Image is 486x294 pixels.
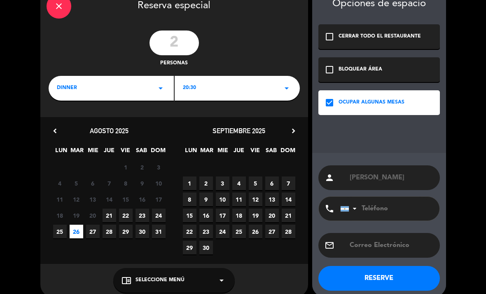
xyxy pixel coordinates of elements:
span: 2 [136,160,149,174]
span: agosto 2025 [90,127,129,135]
span: 3 [152,160,166,174]
span: 21 [282,209,295,222]
span: 4 [53,176,67,190]
i: phone [325,204,334,214]
span: 13 [265,193,279,206]
span: 29 [183,241,196,254]
span: 5 [70,176,83,190]
span: 26 [70,225,83,238]
span: 31 [152,225,166,238]
span: 15 [183,209,196,222]
span: 25 [232,225,246,238]
span: 22 [119,209,133,222]
span: 30 [199,241,213,254]
div: OCUPAR ALGUNAS MESAS [339,99,404,107]
span: 1 [119,160,133,174]
span: 10 [216,193,229,206]
span: 12 [249,193,262,206]
span: 30 [136,225,149,238]
button: RESERVE [318,266,440,291]
span: 6 [86,176,100,190]
span: DINNER [57,84,77,92]
i: chrome_reader_mode [121,275,131,285]
span: 3 [216,176,229,190]
span: 24 [152,209,166,222]
span: 29 [119,225,133,238]
i: arrow_drop_down [282,83,292,93]
span: 18 [53,209,67,222]
span: 9 [136,176,149,190]
span: DOM [151,146,164,159]
input: Teléfono [340,197,431,221]
i: email [325,240,334,250]
span: 10 [152,176,166,190]
span: SAB [264,146,278,159]
span: 21 [103,209,116,222]
span: 27 [265,225,279,238]
span: 25 [53,225,67,238]
span: 20 [86,209,100,222]
input: Correo Electrónico [349,240,434,251]
span: 17 [152,193,166,206]
span: 24 [216,225,229,238]
span: 18 [232,209,246,222]
span: DOM [280,146,294,159]
span: 14 [282,193,295,206]
div: Argentina: +54 [341,197,360,220]
span: 4 [232,176,246,190]
span: Seleccione Menú [136,276,185,285]
span: 6 [265,176,279,190]
span: VIE [248,146,262,159]
i: chevron_left [51,127,59,135]
div: CERRAR TODO EL RESTAURANTE [339,33,421,41]
span: 16 [136,193,149,206]
span: 20 [265,209,279,222]
i: check_box [325,98,334,108]
span: 12 [70,193,83,206]
i: check_box_outline_blank [325,32,334,42]
span: 16 [199,209,213,222]
i: check_box_outline_blank [325,65,334,75]
span: 1 [183,176,196,190]
span: MIE [86,146,100,159]
span: 28 [103,225,116,238]
span: 5 [249,176,262,190]
span: 28 [282,225,295,238]
span: 19 [249,209,262,222]
span: JUE [232,146,246,159]
i: arrow_drop_down [156,83,166,93]
span: MIE [216,146,230,159]
span: 8 [183,193,196,206]
span: MAR [70,146,84,159]
span: 14 [103,193,116,206]
span: VIE [119,146,132,159]
span: septiembre 2025 [213,127,265,135]
span: personas [160,59,188,68]
i: close [54,1,64,11]
span: 9 [199,193,213,206]
span: 7 [282,176,295,190]
span: 23 [199,225,213,238]
span: 7 [103,176,116,190]
span: 15 [119,193,133,206]
input: 0 [150,31,199,55]
span: LUN [54,146,68,159]
span: MAR [200,146,214,159]
span: 2 [199,176,213,190]
span: SAB [135,146,148,159]
span: 23 [136,209,149,222]
input: Nombre [349,172,434,183]
div: BLOQUEAR ÁREA [339,66,382,74]
span: 27 [86,225,100,238]
span: LUN [184,146,198,159]
span: 11 [53,193,67,206]
i: chevron_right [289,127,298,135]
span: 20:30 [183,84,196,92]
span: 17 [216,209,229,222]
span: 13 [86,193,100,206]
span: 19 [70,209,83,222]
i: arrow_drop_down [217,275,227,285]
span: 11 [232,193,246,206]
span: 22 [183,225,196,238]
span: JUE [103,146,116,159]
